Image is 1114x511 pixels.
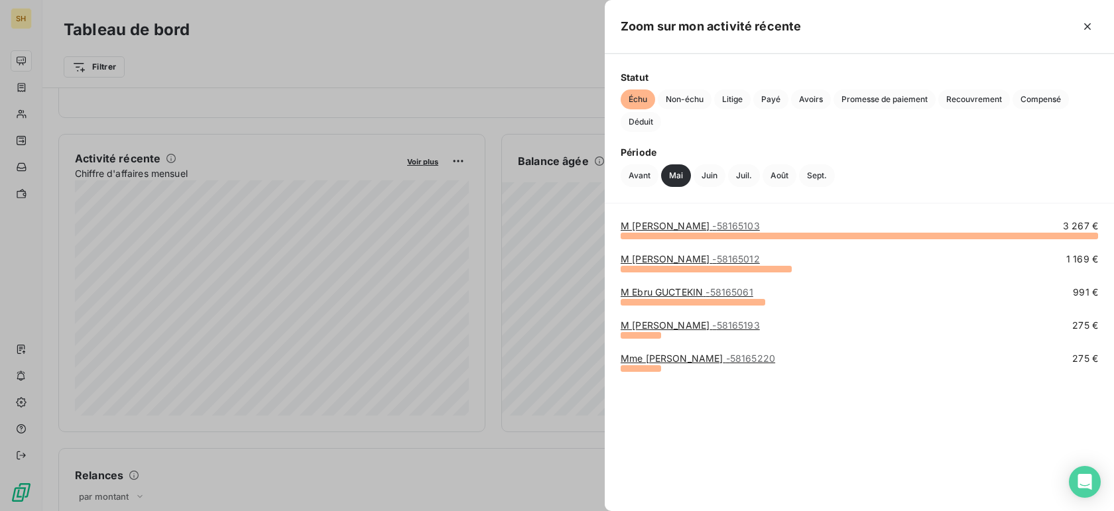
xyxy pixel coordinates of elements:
[621,164,658,187] button: Avant
[726,353,775,364] span: - 58165220
[621,353,775,364] a: Mme [PERSON_NAME]
[621,112,661,132] button: Déduit
[621,17,801,36] h5: Zoom sur mon activité récente
[712,319,759,331] span: - 58165193
[753,89,788,109] button: Payé
[621,253,760,264] a: M [PERSON_NAME]
[728,164,760,187] button: Juil.
[1063,219,1098,233] span: 3 267 €
[621,220,760,231] a: M [PERSON_NAME]
[658,89,712,109] button: Non-échu
[714,89,751,109] button: Litige
[938,89,1010,109] button: Recouvrement
[712,220,759,231] span: - 58165103
[621,286,753,298] a: M Ebru GUCTEKIN
[799,164,835,187] button: Sept.
[1073,286,1098,299] span: 991 €
[1013,89,1069,109] button: Compensé
[1069,466,1101,498] div: Open Intercom Messenger
[621,319,760,331] a: M [PERSON_NAME]
[834,89,936,109] button: Promesse de paiement
[621,70,1098,84] span: Statut
[621,89,655,109] button: Échu
[712,253,759,264] span: - 58165012
[791,89,831,109] button: Avoirs
[1072,352,1098,365] span: 275 €
[621,145,1098,159] span: Période
[661,164,691,187] button: Mai
[1066,253,1098,266] span: 1 169 €
[706,286,753,298] span: - 58165061
[694,164,725,187] button: Juin
[763,164,796,187] button: Août
[1072,319,1098,332] span: 275 €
